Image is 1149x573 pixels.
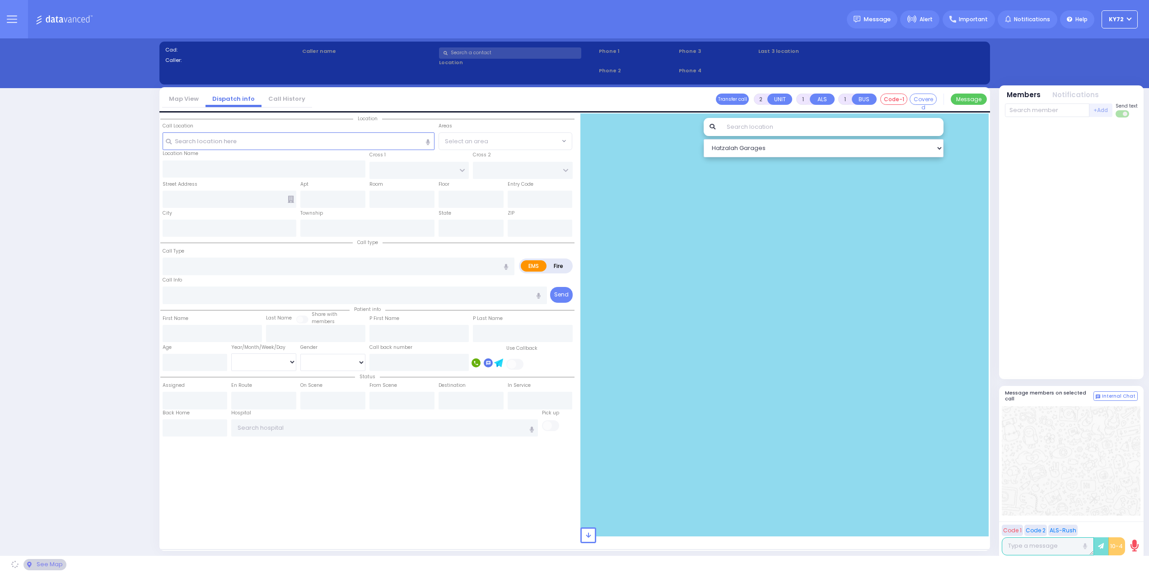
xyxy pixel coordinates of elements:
div: Year/Month/Week/Day [231,344,296,351]
button: Code-1 [880,94,907,105]
span: Patient info [350,306,385,313]
label: Location Name [163,150,198,157]
label: Room [369,181,383,188]
label: Assigned [163,382,185,389]
span: Status [355,373,380,380]
span: Alert [920,15,933,23]
label: P Last Name [473,315,503,322]
label: En Route [231,382,252,389]
a: Dispatch info [206,94,262,103]
label: Location [439,59,596,66]
button: Internal Chat [1093,391,1138,401]
label: Caller: [165,56,299,64]
span: Notifications [1014,15,1050,23]
label: Fire [546,260,571,272]
label: Apt [300,181,308,188]
label: Turn off text [1116,109,1130,118]
label: Call back number [369,344,412,351]
img: Logo [36,14,96,25]
label: Call Type [163,248,184,255]
label: First Name [163,315,188,322]
span: Phone 3 [679,47,756,55]
span: Internal Chat [1102,393,1135,399]
img: message.svg [854,16,860,23]
span: Call type [353,239,383,246]
a: Call History [262,94,312,103]
input: Search member [1005,103,1089,117]
label: Gender [300,344,318,351]
small: Share with [312,311,337,318]
label: Entry Code [508,181,533,188]
span: Help [1075,15,1088,23]
button: Notifications [1052,90,1099,100]
label: Call Location [163,122,193,130]
label: Back Home [163,409,190,417]
label: Floor [439,181,449,188]
button: Transfer call [716,94,749,105]
div: See map [23,559,66,570]
label: Cross 1 [369,151,386,159]
span: Location [353,115,382,122]
label: Hospital [231,409,251,417]
span: KY72 [1109,15,1124,23]
label: Street Address [163,181,197,188]
label: Use Callback [506,345,537,352]
label: Cross 2 [473,151,491,159]
button: UNIT [767,94,792,105]
label: City [163,210,172,217]
span: members [312,318,335,325]
button: Members [1007,90,1041,100]
label: State [439,210,451,217]
span: Message [864,15,891,24]
img: comment-alt.png [1096,395,1100,399]
button: Covered [910,94,937,105]
label: P First Name [369,315,399,322]
label: EMS [521,260,547,272]
label: Township [300,210,323,217]
label: Caller name [302,47,436,55]
span: Important [959,15,988,23]
input: Search a contact [439,47,581,59]
input: Search location here [163,132,434,150]
a: Map View [162,94,206,103]
label: Last Name [266,315,292,322]
label: Pick up [542,409,559,417]
button: Send [550,287,573,303]
label: Destination [439,382,466,389]
span: Other building occupants [288,196,294,203]
h5: Message members on selected call [1005,390,1093,402]
button: Code 2 [1024,525,1047,536]
span: Select an area [445,137,488,146]
label: From Scene [369,382,397,389]
span: Phone 1 [599,47,676,55]
button: KY72 [1102,10,1138,28]
button: ALS-Rush [1048,525,1078,536]
span: Phone 4 [679,67,756,75]
span: Send text [1116,103,1138,109]
label: On Scene [300,382,322,389]
label: Cad: [165,46,299,54]
label: Call Info [163,277,182,284]
button: ALS [810,94,835,105]
label: Age [163,344,172,351]
button: BUS [852,94,877,105]
label: In Service [508,382,531,389]
label: Areas [439,122,452,130]
input: Search location [721,118,944,136]
label: Last 3 location [758,47,871,55]
button: Message [951,94,987,105]
span: Phone 2 [599,67,676,75]
label: ZIP [508,210,514,217]
input: Search hospital [231,419,538,437]
button: Code 1 [1002,525,1023,536]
